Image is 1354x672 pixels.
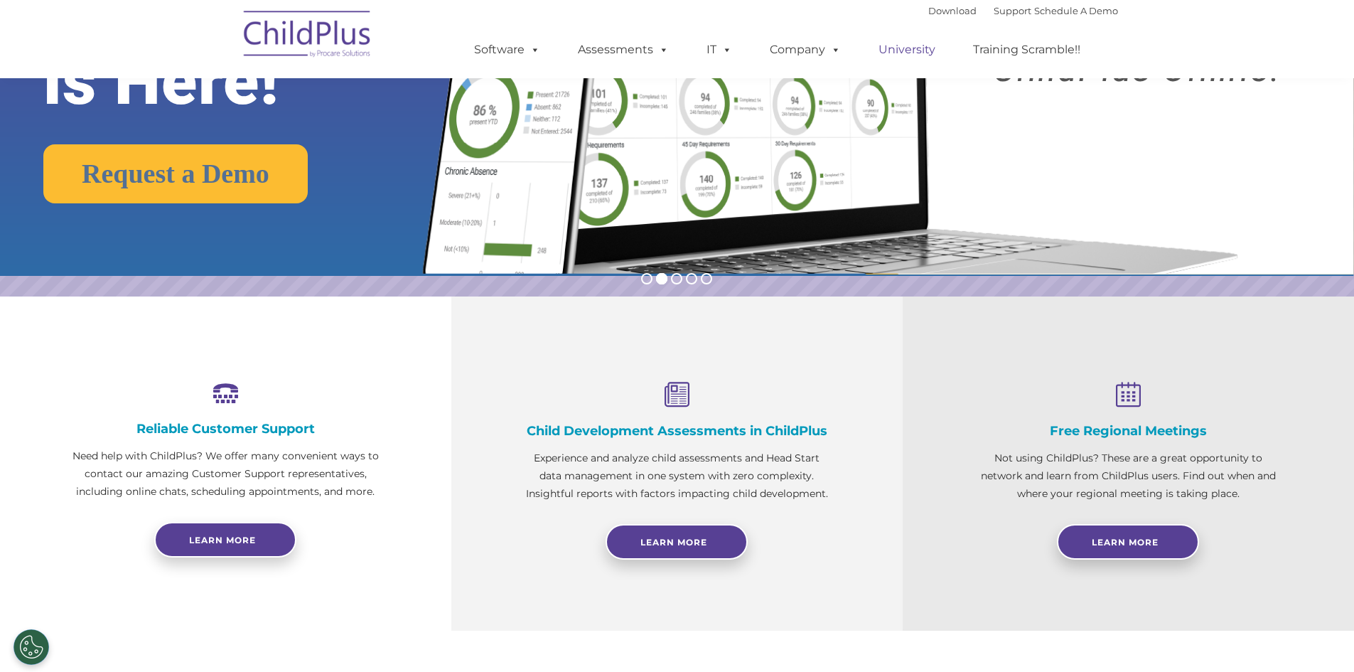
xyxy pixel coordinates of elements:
a: University [864,36,950,64]
h4: Child Development Assessments in ChildPlus [522,423,832,439]
button: Cookies Settings [14,629,49,665]
img: ChildPlus by Procare Solutions [237,1,379,72]
a: Company [756,36,855,64]
p: Experience and analyze child assessments and Head Start data management in one system with zero c... [522,449,832,503]
p: Need help with ChildPlus? We offer many convenient ways to contact our amazing Customer Support r... [71,447,380,501]
h4: Reliable Customer Support [71,421,380,437]
a: Support [994,5,1031,16]
a: Learn More [1057,524,1199,560]
span: Learn more [189,535,256,545]
a: Download [928,5,977,16]
a: Assessments [564,36,683,64]
a: Learn more [154,522,296,558]
font: | [928,5,1118,16]
a: Software [460,36,554,64]
a: IT [692,36,746,64]
a: Schedule A Demo [1034,5,1118,16]
span: Last name [198,94,241,105]
span: Phone number [198,152,258,163]
a: Training Scramble!! [959,36,1095,64]
span: Learn More [1092,537,1159,548]
span: Learn More [640,537,707,548]
p: Not using ChildPlus? These are a great opportunity to network and learn from ChildPlus users. Fin... [974,449,1283,503]
a: Request a Demo [43,144,308,203]
a: Learn More [606,524,748,560]
h4: Free Regional Meetings [974,423,1283,439]
iframe: Chat Widget [1283,604,1354,672]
